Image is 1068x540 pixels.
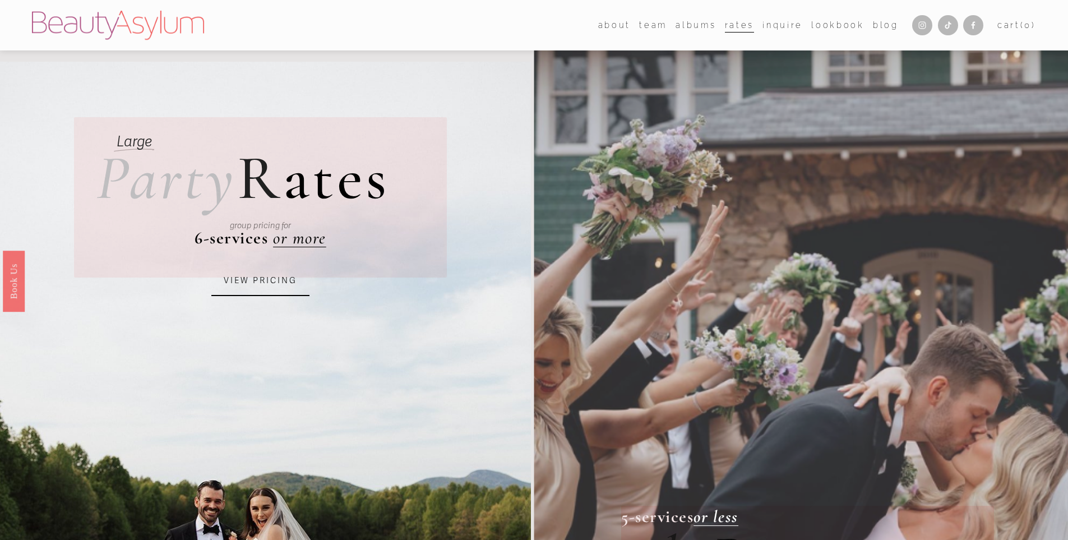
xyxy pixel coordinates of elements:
[96,147,390,210] h2: ates
[912,15,932,35] a: Instagram
[693,506,738,527] a: or less
[938,15,958,35] a: TikTok
[3,250,25,311] a: Book Us
[230,220,291,230] em: group pricing for
[96,140,237,216] em: Party
[873,17,899,33] a: Blog
[621,506,693,527] strong: 5-services
[117,133,152,151] em: Large
[762,17,803,33] a: Inquire
[1024,20,1032,30] span: 0
[211,266,309,296] a: VIEW PRICING
[598,17,631,33] a: folder dropdown
[598,18,631,33] span: about
[639,17,667,33] a: folder dropdown
[1020,20,1036,30] span: ( )
[676,17,716,33] a: albums
[997,18,1036,33] a: 0 items in cart
[639,18,667,33] span: team
[963,15,983,35] a: Facebook
[32,11,204,40] img: Beauty Asylum | Bridal Hair &amp; Makeup Charlotte &amp; Atlanta
[811,17,864,33] a: Lookbook
[725,17,754,33] a: Rates
[237,140,283,216] span: R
